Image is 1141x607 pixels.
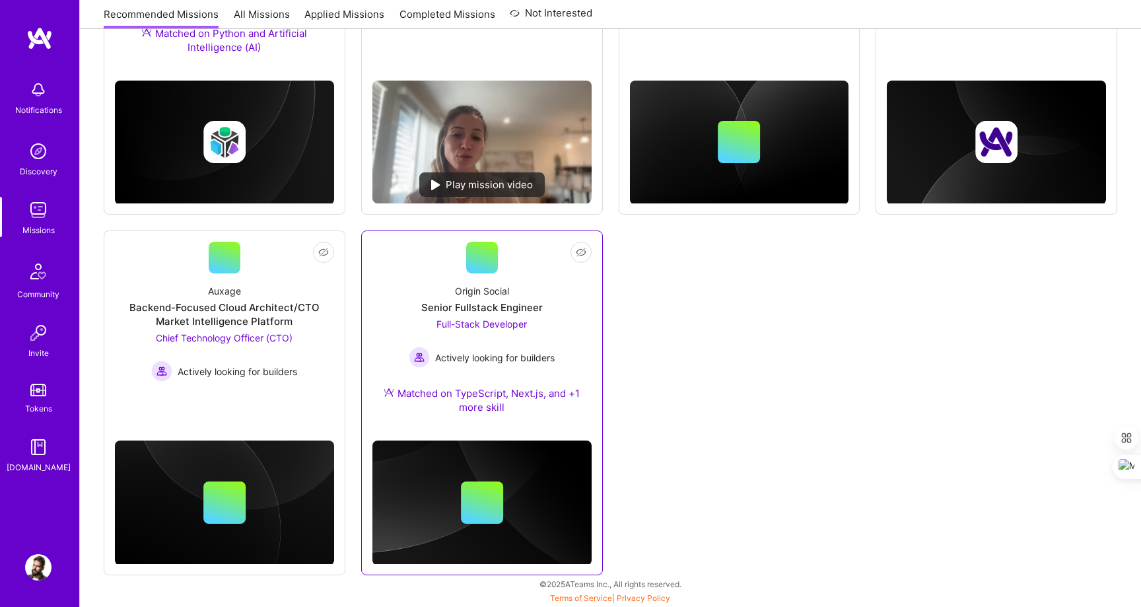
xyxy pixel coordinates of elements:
img: discovery [25,138,52,164]
img: Ateam Purple Icon [141,27,152,38]
div: © 2025 ATeams Inc., All rights reserved. [79,567,1141,600]
a: AuxageBackend-Focused Cloud Architect/CTO Market Intelligence PlatformChief Technology Officer (C... [115,242,334,398]
div: Backend-Focused Cloud Architect/CTO Market Intelligence Platform [115,301,334,328]
img: Community [22,256,54,287]
div: Auxage [208,284,241,298]
div: Matched on Python and Artificial Intelligence (AI) [115,26,334,54]
img: No Mission [372,81,592,204]
img: cover [372,441,592,565]
img: teamwork [25,197,52,223]
img: cover [115,81,334,205]
img: Actively looking for builders [409,347,430,368]
div: Matched on TypeScript, Next.js, and +1 more skill [372,386,592,414]
img: cover [115,441,334,565]
span: Chief Technology Officer (CTO) [156,332,293,343]
div: Missions [22,223,55,237]
a: Not Interested [510,5,592,29]
a: Applied Missions [304,7,384,29]
img: bell [25,77,52,103]
img: cover [887,81,1106,205]
img: guide book [25,434,52,460]
div: Discovery [20,164,57,178]
div: [DOMAIN_NAME] [7,460,71,474]
div: Community [17,287,59,301]
img: Actively looking for builders [151,361,172,382]
i: icon EyeClosed [576,247,586,258]
img: Invite [25,320,52,346]
img: logo [26,26,53,50]
a: Terms of Service [550,593,612,603]
span: Actively looking for builders [435,351,555,365]
div: Notifications [15,103,62,117]
span: Actively looking for builders [178,365,297,378]
div: Tokens [25,402,52,415]
div: Play mission video [419,172,545,197]
a: All Missions [234,7,290,29]
span: | [550,593,670,603]
div: Senior Fullstack Engineer [421,301,543,314]
div: Invite [28,346,49,360]
a: Completed Missions [399,7,495,29]
a: Recommended Missions [104,7,219,29]
img: Ateam Purple Icon [384,387,394,398]
a: Origin SocialSenior Fullstack EngineerFull-Stack Developer Actively looking for buildersActively ... [372,242,592,430]
img: tokens [30,384,46,396]
div: Origin Social [455,284,509,298]
img: Company logo [203,121,246,163]
a: User Avatar [22,554,55,581]
span: Full-Stack Developer [436,318,527,330]
a: Privacy Policy [617,593,670,603]
img: cover [630,81,849,205]
img: Company logo [975,121,1018,163]
img: User Avatar [25,554,52,581]
img: play [431,180,440,190]
i: icon EyeClosed [318,247,329,258]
